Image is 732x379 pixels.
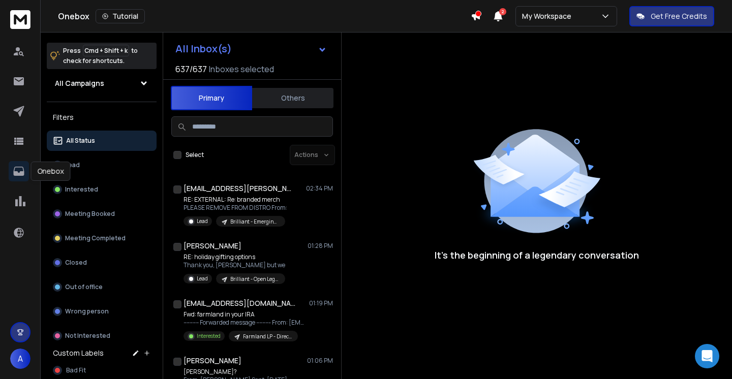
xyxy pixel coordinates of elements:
h1: All Campaigns [55,78,104,88]
p: 02:34 PM [306,184,333,193]
p: Closed [65,259,87,267]
p: 01:06 PM [307,357,333,365]
button: Others [252,87,333,109]
span: Bad Fit [66,366,86,374]
button: A [10,349,30,369]
p: RE: EXTERNAL: Re: branded merch [184,196,287,204]
p: Brilliant - Emerging Client Blitz Sequence V3 ([DATE]) [230,218,279,226]
button: Wrong person [47,301,157,322]
span: Cmd + Shift + k [83,45,129,56]
p: It’s the beginning of a legendary conversation [435,248,639,262]
p: Press to check for shortcuts. [63,46,138,66]
div: Onebox [58,9,471,23]
button: All Campaigns [47,73,157,93]
p: 01:28 PM [308,242,333,250]
h1: [PERSON_NAME] [184,356,241,366]
h1: [PERSON_NAME] [184,241,241,251]
p: Lead [197,275,208,282]
label: Select [186,151,204,159]
p: RE: holiday gifting options [184,253,285,261]
p: Interested [197,332,221,340]
button: Meeting Booked [47,204,157,224]
div: Onebox [31,162,71,181]
button: Not Interested [47,326,157,346]
button: Tutorial [96,9,145,23]
p: Out of office [65,283,103,291]
p: Thank you, [PERSON_NAME] but we [184,261,285,269]
div: Open Intercom Messenger [695,344,719,368]
p: Brilliant - Open Legal Campaign [230,275,279,283]
button: Lead [47,155,157,175]
p: Get Free Credits [651,11,707,21]
h1: All Inbox(s) [175,44,232,54]
h1: [EMAIL_ADDRESS][DOMAIN_NAME] [184,298,295,308]
h3: Custom Labels [53,348,104,358]
p: Farmland LP - Direct Channel - Rani [243,333,292,340]
button: Out of office [47,277,157,297]
p: ---------- Forwarded message --------- From: [EMAIL_ADDRESS][DOMAIN_NAME] [184,319,306,327]
p: Not Interested [65,332,110,340]
button: All Status [47,131,157,151]
p: Wrong person [65,307,109,315]
button: Interested [47,179,157,200]
h1: [EMAIL_ADDRESS][PERSON_NAME][DOMAIN_NAME] [184,183,295,194]
p: Fwd: farmland in your IRA [184,310,306,319]
button: Meeting Completed [47,228,157,248]
p: Meeting Completed [65,234,126,242]
h3: Filters [47,110,157,124]
button: All Inbox(s) [167,39,335,59]
p: All Status [66,137,95,145]
p: PLEASE REMOVE FROM DISTRO From: [184,204,287,212]
h3: Inboxes selected [209,63,274,75]
p: Meeting Booked [65,210,115,218]
p: 01:19 PM [309,299,333,307]
p: Lead [65,161,80,169]
button: Primary [171,86,252,110]
button: Closed [47,252,157,273]
p: My Workspace [522,11,575,21]
button: Get Free Credits [629,6,714,26]
p: Lead [197,217,208,225]
span: 2 [499,8,506,15]
p: [PERSON_NAME]? [184,368,289,376]
p: Interested [65,185,98,194]
span: 637 / 637 [175,63,207,75]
